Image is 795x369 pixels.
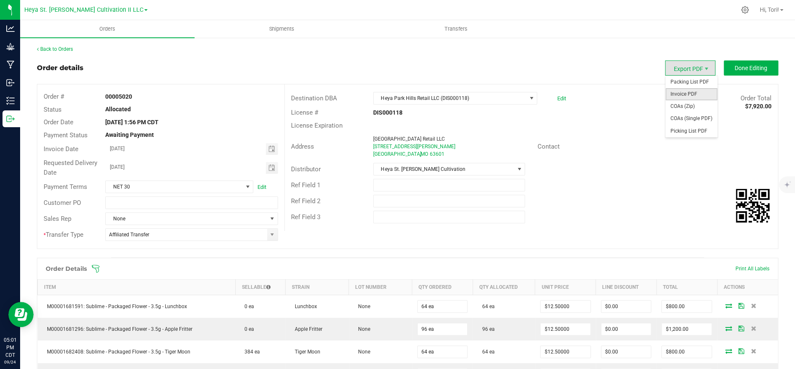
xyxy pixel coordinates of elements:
[418,346,468,358] input: 0
[596,280,657,295] th: Line Discount
[557,95,566,102] a: Edit
[44,159,97,176] span: Requested Delivery Date
[291,94,337,102] span: Destination DBA
[6,42,15,51] inline-svg: Grow
[740,6,750,14] div: Manage settings
[105,131,154,138] strong: Awaiting Payment
[235,280,285,295] th: Sellable
[747,303,760,308] span: Delete Order Detail
[478,349,494,355] span: 64 ea
[88,25,127,33] span: Orders
[291,122,343,129] span: License Expiration
[44,131,88,139] span: Payment Status
[43,349,190,355] span: M00001682408: Sublime - Packaged Flower - 3.5g - Tiger Moon
[478,326,494,332] span: 96 ea
[43,304,187,309] span: M00001681591: Sublime - Packaged Flower - 3.5g - Lunchbox
[747,348,760,353] span: Delete Order Detail
[6,79,15,87] inline-svg: Inbound
[665,113,717,125] li: COAs (Single PDF)
[369,20,543,38] a: Transfers
[736,189,769,222] img: Scan me!
[665,88,717,100] li: Invoice PDF
[349,280,412,295] th: Lot Number
[258,25,306,33] span: Shipments
[473,280,535,295] th: Qty Allocated
[44,118,73,126] span: Order Date
[44,199,81,207] span: Customer PO
[6,115,15,123] inline-svg: Outbound
[662,323,712,335] input: 0
[8,302,34,327] iframe: Resource center
[291,143,314,150] span: Address
[421,151,428,157] span: MO
[717,280,778,295] th: Actions
[6,24,15,33] inline-svg: Analytics
[105,93,132,100] strong: 00005020
[418,301,468,312] input: 0
[662,346,712,358] input: 0
[266,143,278,155] span: Toggle calendar
[412,280,473,295] th: Qty Ordered
[665,100,717,113] li: COAs (Zip)
[735,326,747,331] span: Save Order Detail
[37,46,73,52] a: Back to Orders
[46,265,87,272] h1: Order Details
[418,323,468,335] input: 0
[286,280,349,295] th: Strain
[106,213,267,225] span: None
[760,6,779,13] span: Hi, Tori!
[291,326,322,332] span: Apple Fritter
[354,349,370,355] span: None
[662,301,712,312] input: 0
[540,323,590,335] input: 0
[44,106,62,113] span: Status
[601,323,651,335] input: 0
[44,93,64,100] span: Order #
[240,304,254,309] span: 0 ea
[665,76,717,88] li: Packing List PDF
[266,162,278,174] span: Toggle calendar
[291,349,320,355] span: Tiger Moon
[373,136,445,142] span: [GEOGRAPHIC_DATA] Retail LLC
[735,348,747,353] span: Save Order Detail
[535,280,596,295] th: Unit Price
[291,213,320,221] span: Ref Field 3
[601,301,651,312] input: 0
[4,359,16,365] p: 09/24
[747,326,760,331] span: Delete Order Detail
[373,151,421,157] span: [GEOGRAPHIC_DATA]
[740,94,772,102] span: Order Total
[540,346,590,358] input: 0
[735,303,747,308] span: Save Order Detail
[538,143,560,150] span: Contact
[665,125,717,137] li: Picking List PDF
[24,6,143,13] span: Heya St. [PERSON_NAME] Cultivation II LLC
[656,280,717,295] th: Total
[291,181,320,189] span: Ref Field 1
[105,119,158,126] strong: [DATE] 1:56 PM CDT
[257,184,266,190] a: Edit
[4,336,16,359] p: 05:01 PM CDT
[38,280,236,295] th: Item
[373,109,403,116] strong: DIS000118
[430,151,444,157] span: 63601
[724,60,778,76] button: Done Editing
[736,189,769,222] qrcode: 00005020
[105,106,131,113] strong: Allocated
[44,215,71,222] span: Sales Rep
[6,97,15,105] inline-svg: Inventory
[37,63,83,73] div: Order details
[665,60,715,76] span: Export PDF
[291,197,320,205] span: Ref Field 2
[44,145,78,153] span: Invoice Date
[20,20,195,38] a: Orders
[291,304,317,309] span: Lunchbox
[44,231,83,238] span: Transfer Type
[601,346,651,358] input: 0
[195,20,369,38] a: Shipments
